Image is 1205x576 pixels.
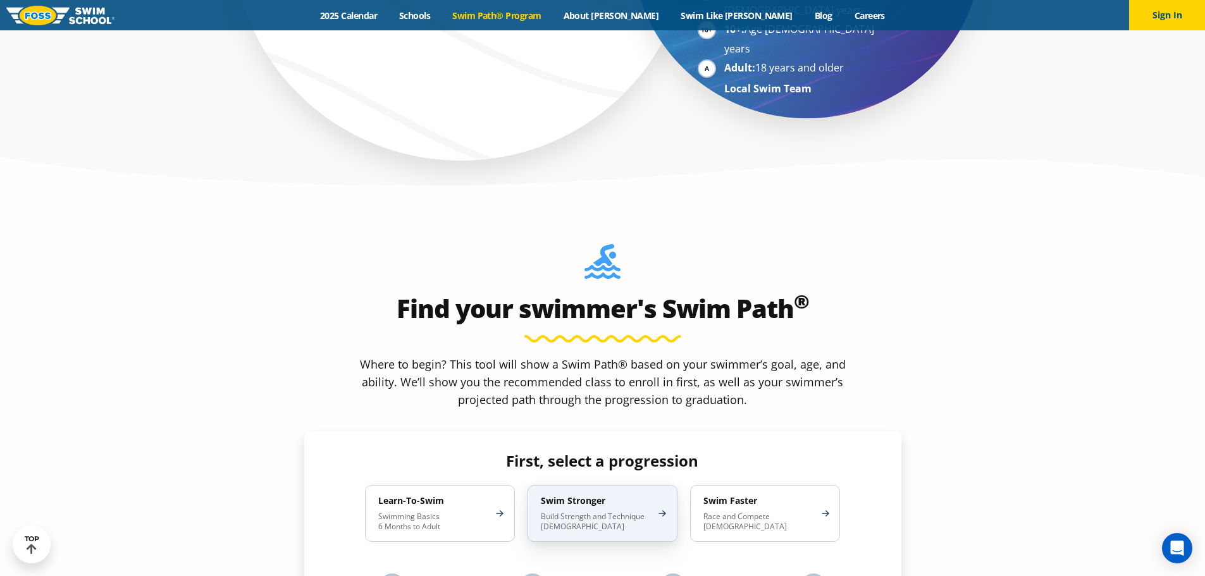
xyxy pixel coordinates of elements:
p: Build Strength and Technique [DEMOGRAPHIC_DATA] [541,512,652,532]
a: Swim Like [PERSON_NAME] [670,9,804,21]
strong: Adult: [724,61,755,75]
p: Where to begin? This tool will show a Swim Path® based on your swimmer’s goal, age, and ability. ... [355,355,851,408]
h4: First, select a progression [355,452,850,470]
p: Race and Compete [DEMOGRAPHIC_DATA] [703,512,814,532]
div: Open Intercom Messenger [1162,533,1192,563]
li: Age [DEMOGRAPHIC_DATA] years [724,20,879,58]
h4: Swim Stronger [541,495,652,506]
strong: Local Swim Team [724,82,812,95]
a: Schools [388,9,442,21]
sup: ® [794,288,809,314]
h4: Learn-To-Swim [378,495,489,506]
img: FOSS Swim School Logo [6,6,114,25]
p: Swimming Basics 6 Months to Adult [378,512,489,532]
a: Blog [803,9,843,21]
a: Swim Path® Program [442,9,552,21]
div: TOP [25,535,39,555]
a: Careers [843,9,896,21]
a: 2025 Calendar [309,9,388,21]
strong: 10+: [724,22,745,36]
li: 18 years and older [724,59,879,78]
h2: Find your swimmer's Swim Path [304,293,901,324]
a: About [PERSON_NAME] [552,9,670,21]
h4: Swim Faster [703,495,814,506]
img: Foss-Location-Swimming-Pool-Person.svg [584,244,621,287]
